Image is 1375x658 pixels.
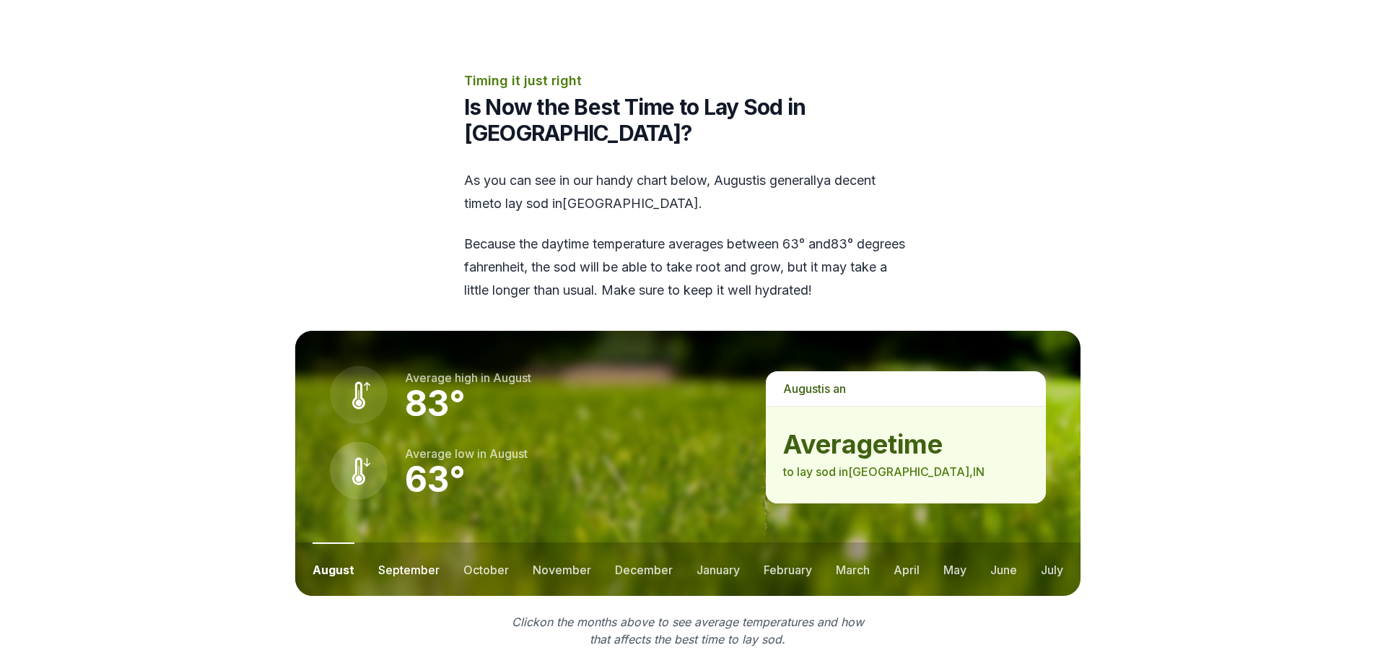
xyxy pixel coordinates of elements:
div: As you can see in our handy chart below, is generally a decent time to lay sod in [GEOGRAPHIC_DAT... [464,169,912,302]
button: july [1041,542,1063,596]
button: november [533,542,591,596]
p: Timing it just right [464,71,912,91]
button: september [378,542,440,596]
p: Because the daytime temperature averages between 63 ° and 83 ° degrees fahrenheit, the sod will b... [464,233,912,302]
span: august [783,381,821,396]
p: Average high in [405,369,531,386]
p: Click on the months above to see average temperatures and how that affects the best time to lay sod. [503,613,873,648]
button: december [615,542,673,596]
span: august [489,446,528,461]
button: october [463,542,509,596]
strong: average time [783,430,1028,459]
strong: 83 ° [405,382,466,425]
button: may [943,542,966,596]
button: august [313,542,354,596]
button: june [990,542,1017,596]
button: february [764,542,812,596]
strong: 63 ° [405,458,466,501]
p: Average low in [405,445,528,462]
span: august [714,173,756,188]
button: january [697,542,740,596]
p: to lay sod in [GEOGRAPHIC_DATA] , IN [783,463,1028,480]
span: august [493,371,531,385]
p: is a n [766,371,1045,406]
h2: Is Now the Best Time to Lay Sod in [GEOGRAPHIC_DATA]? [464,94,912,146]
button: march [836,542,870,596]
button: april [894,542,920,596]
